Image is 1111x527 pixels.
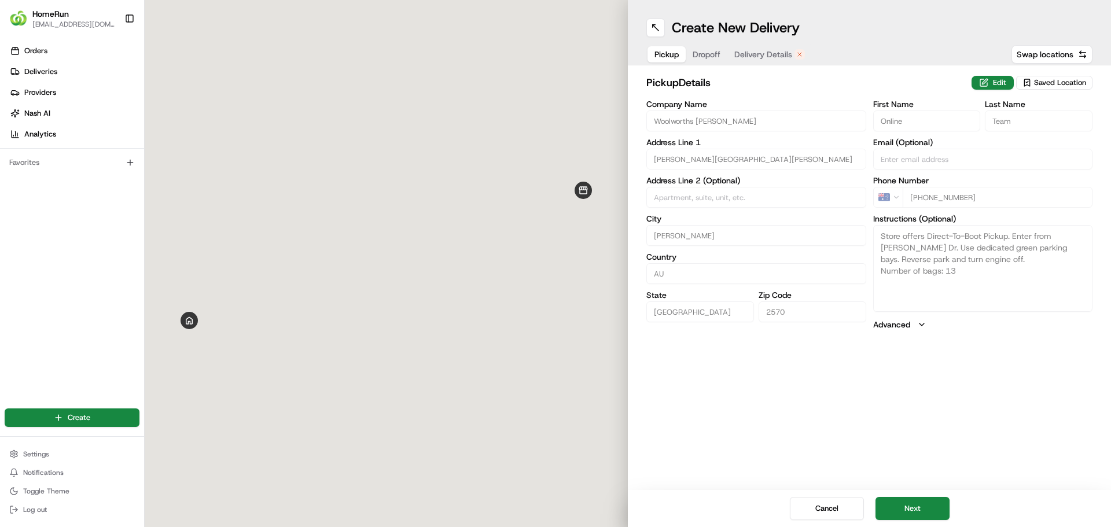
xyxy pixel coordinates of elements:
[24,87,56,98] span: Providers
[646,176,866,185] label: Address Line 2 (Optional)
[5,483,139,499] button: Toggle Theme
[24,67,57,77] span: Deliveries
[654,49,679,60] span: Pickup
[5,408,139,427] button: Create
[5,502,139,518] button: Log out
[873,149,1093,169] input: Enter email address
[23,449,49,459] span: Settings
[646,75,965,91] h2: pickup Details
[24,108,50,119] span: Nash AI
[24,46,47,56] span: Orders
[646,301,754,322] input: Enter state
[5,42,144,60] a: Orders
[1016,75,1092,91] button: Saved Location
[646,110,866,131] input: Enter company name
[32,8,69,20] button: HomeRun
[5,446,139,462] button: Settings
[985,100,1092,108] label: Last Name
[5,104,144,123] a: Nash AI
[5,125,144,143] a: Analytics
[1011,45,1092,64] button: Swap locations
[873,176,1093,185] label: Phone Number
[5,465,139,481] button: Notifications
[972,76,1014,90] button: Edit
[5,83,144,102] a: Providers
[23,505,47,514] span: Log out
[873,215,1093,223] label: Instructions (Optional)
[672,19,800,37] h1: Create New Delivery
[5,153,139,172] div: Favorites
[9,9,28,28] img: HomeRun
[693,49,720,60] span: Dropoff
[873,319,910,330] label: Advanced
[646,138,866,146] label: Address Line 1
[646,187,866,208] input: Apartment, suite, unit, etc.
[32,20,115,29] button: [EMAIL_ADDRESS][DOMAIN_NAME]
[5,62,144,81] a: Deliveries
[646,253,866,261] label: Country
[875,497,950,520] button: Next
[873,225,1093,312] textarea: Store offers Direct-To-Boot Pickup. Enter from [PERSON_NAME] Dr. Use dedicated green parking bays...
[734,49,792,60] span: Delivery Details
[790,497,864,520] button: Cancel
[873,138,1093,146] label: Email (Optional)
[23,487,69,496] span: Toggle Theme
[903,187,1093,208] input: Enter phone number
[873,319,1093,330] button: Advanced
[646,100,866,108] label: Company Name
[23,468,64,477] span: Notifications
[646,225,866,246] input: Enter city
[873,110,981,131] input: Enter first name
[985,110,1092,131] input: Enter last name
[646,215,866,223] label: City
[646,291,754,299] label: State
[68,412,90,423] span: Create
[1017,49,1073,60] span: Swap locations
[5,5,120,32] button: HomeRunHomeRun[EMAIL_ADDRESS][DOMAIN_NAME]
[759,301,866,322] input: Enter zip code
[1034,78,1086,88] span: Saved Location
[24,129,56,139] span: Analytics
[646,149,866,169] input: Enter address
[646,263,866,284] input: Enter country
[759,291,866,299] label: Zip Code
[873,100,981,108] label: First Name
